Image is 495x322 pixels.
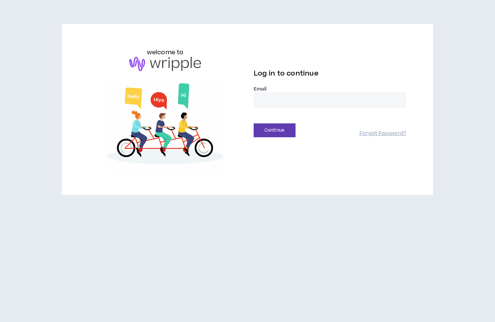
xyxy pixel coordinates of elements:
img: Welcome to Wripple [89,79,242,171]
label: Email [254,86,406,92]
h6: welcome to [147,48,184,57]
a: Forgot Password? [359,130,406,137]
img: logo-brand.png [129,57,201,71]
button: Continue [254,123,296,137]
span: Log in to continue [254,69,319,78]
